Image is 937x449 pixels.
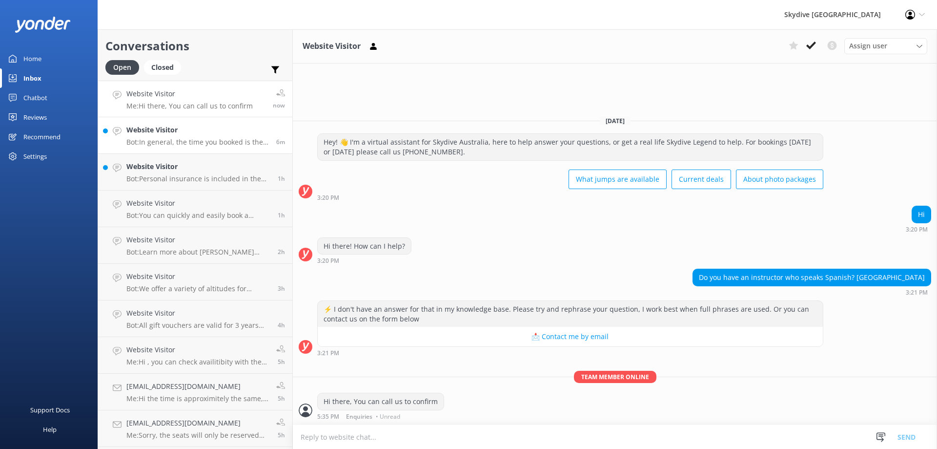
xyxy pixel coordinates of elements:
div: Reviews [23,107,47,127]
span: Oct 03 2025 04:28pm (UTC +10:00) Australia/Brisbane [278,174,285,183]
strong: 3:20 PM [317,258,339,264]
div: Chatbot [23,88,47,107]
p: Bot: We offer a variety of altitudes for skydiving, with all dropzones providing jumps up to 15,0... [126,284,270,293]
p: Bot: In general, the time you booked is the time you should arrive at the check-in office. There'... [126,138,269,147]
p: Bot: All gift vouchers are valid for 3 years from the purchase date. Since your vouchers were pur... [126,321,270,330]
span: Oct 03 2025 01:52pm (UTC +10:00) Australia/Brisbane [278,284,285,293]
div: Hi there! How can I help? [318,238,411,255]
div: Do you have an instructor who speaks Spanish? [GEOGRAPHIC_DATA] [693,269,931,286]
div: Oct 03 2025 03:21pm (UTC +10:00) Australia/Brisbane [317,349,823,356]
p: Me: Sorry, the seats will only be reserved for paid customer on the day [126,431,269,440]
div: Oct 03 2025 03:20pm (UTC +10:00) Australia/Brisbane [317,257,411,264]
a: Website VisitorBot:All gift vouchers are valid for 3 years from the purchase date. Since your vou... [98,300,292,337]
div: Settings [23,147,47,166]
span: • Unread [376,414,400,420]
a: Website VisitorBot:Personal insurance is included in the jump price, covering you for up to $50,0... [98,154,292,191]
a: Website VisitorBot:Learn more about [PERSON_NAME] Tandem Skydive pricing options at [URL][DOMAIN_... [98,227,292,264]
a: Website VisitorMe:Hi there, You can call us to confirmnow [98,81,292,117]
span: Oct 03 2025 04:10pm (UTC +10:00) Australia/Brisbane [278,211,285,219]
h4: Website Visitor [126,88,253,99]
div: Hi there, You can call us to confirm [318,393,444,410]
span: Assign user [849,41,887,51]
a: Website VisitorBot:You can quickly and easily book a tandem skydive online. Simply click the 'Boo... [98,191,292,227]
a: Website VisitorBot:In general, the time you booked is the time you should arrive at the check-in ... [98,117,292,154]
div: Oct 03 2025 03:20pm (UTC +10:00) Australia/Brisbane [317,194,823,201]
h4: Website Visitor [126,344,269,355]
button: 📩 Contact me by email [318,327,823,346]
div: Closed [144,60,181,75]
h4: [EMAIL_ADDRESS][DOMAIN_NAME] [126,418,269,428]
span: Oct 03 2025 05:29pm (UTC +10:00) Australia/Brisbane [276,138,285,146]
div: Inbox [23,68,41,88]
p: Bot: Learn more about [PERSON_NAME] Tandem Skydive pricing options at [URL][DOMAIN_NAME]. [126,248,270,257]
div: Recommend [23,127,61,147]
strong: 3:21 PM [317,350,339,356]
div: Help [43,420,57,439]
a: Closed [144,62,186,72]
span: Oct 03 2025 12:15pm (UTC +10:00) Australia/Brisbane [278,431,285,439]
span: Enquiries [346,414,372,420]
h4: Website Visitor [126,308,270,319]
div: Oct 03 2025 05:35pm (UTC +10:00) Australia/Brisbane [317,413,444,420]
p: Bot: Personal insurance is included in the jump price, covering you for up to $50,000 in medical ... [126,174,270,183]
p: Me: Hi there, You can call us to confirm [126,102,253,110]
div: ⚡ I don't have an answer for that in my knowledge base. Please try and rephrase your question, I ... [318,301,823,327]
div: Oct 03 2025 03:21pm (UTC +10:00) Australia/Brisbane [693,289,931,296]
h4: Website Visitor [126,235,270,245]
a: Website VisitorBot:We offer a variety of altitudes for skydiving, with all dropzones providing ju... [98,264,292,300]
div: Oct 03 2025 03:20pm (UTC +10:00) Australia/Brisbane [906,226,931,233]
h4: Website Visitor [126,198,270,209]
p: Me: Hi , you can check availitibity with the drop zone team when you arrive [126,358,269,366]
h4: Website Visitor [126,161,270,172]
h4: Website Visitor [126,271,270,282]
a: [EMAIL_ADDRESS][DOMAIN_NAME]Me:Sorry, the seats will only be reserved for paid customer on the day5h [98,410,292,447]
div: Assign User [844,38,927,54]
span: Oct 03 2025 12:19pm (UTC +10:00) Australia/Brisbane [278,394,285,403]
div: Support Docs [30,400,70,420]
a: Open [105,62,144,72]
span: Oct 03 2025 01:10pm (UTC +10:00) Australia/Brisbane [278,321,285,329]
strong: 3:21 PM [906,290,928,296]
div: Open [105,60,139,75]
span: [DATE] [600,117,631,125]
p: Me: Hi the time is approximitely the same, around 2-3 hours if no delays, if there's any delay du... [126,394,269,403]
button: What jumps are available [569,170,667,189]
h3: Website Visitor [303,40,361,53]
div: Hi [912,206,931,223]
strong: 5:35 PM [317,414,339,420]
span: Team member online [574,371,656,383]
a: [EMAIL_ADDRESS][DOMAIN_NAME]Me:Hi the time is approximitely the same, around 2-3 hours if no dela... [98,374,292,410]
div: Hey! 👋 I'm a virtual assistant for Skydive Australia, here to help answer your questions, or get ... [318,134,823,160]
strong: 3:20 PM [317,195,339,201]
h4: [EMAIL_ADDRESS][DOMAIN_NAME] [126,381,269,392]
button: About photo packages [736,170,823,189]
strong: 3:20 PM [906,227,928,233]
h4: Website Visitor [126,125,269,135]
span: Oct 03 2025 02:52pm (UTC +10:00) Australia/Brisbane [278,248,285,256]
a: Website VisitorMe:Hi , you can check availitibity with the drop zone team when you arrive5h [98,337,292,374]
img: yonder-white-logo.png [15,17,71,33]
p: Bot: You can quickly and easily book a tandem skydive online. Simply click the 'Book' button loca... [126,211,270,220]
button: Current deals [672,170,731,189]
span: Oct 03 2025 05:35pm (UTC +10:00) Australia/Brisbane [273,101,285,109]
span: Oct 03 2025 12:19pm (UTC +10:00) Australia/Brisbane [278,358,285,366]
div: Home [23,49,41,68]
h2: Conversations [105,37,285,55]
